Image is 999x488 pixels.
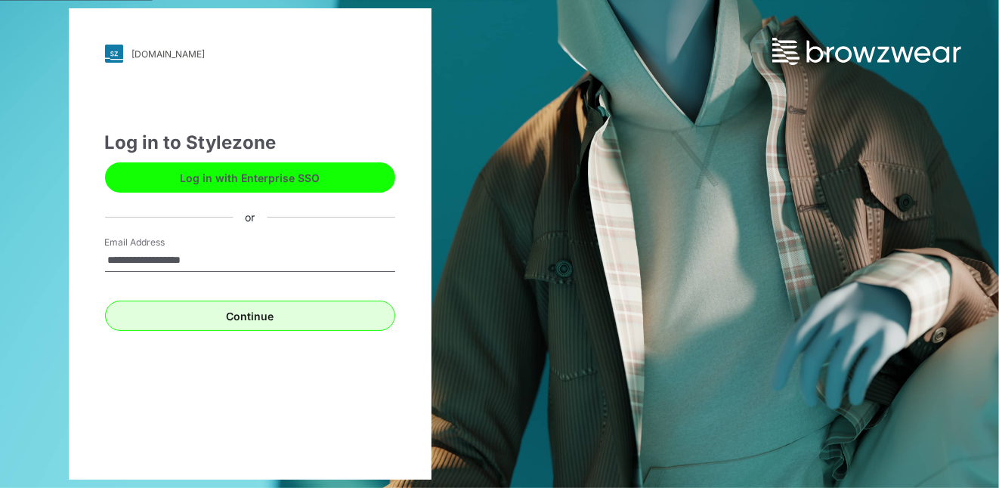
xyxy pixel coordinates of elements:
button: Continue [105,301,395,331]
div: or [233,209,267,225]
img: browzwear-logo.73288ffb.svg [772,38,961,65]
button: Log in with Enterprise SSO [105,162,395,193]
img: svg+xml;base64,PHN2ZyB3aWR0aD0iMjgiIGhlaWdodD0iMjgiIHZpZXdCb3g9IjAgMCAyOCAyOCIgZmlsbD0ibm9uZSIgeG... [105,45,123,63]
a: [DOMAIN_NAME] [105,45,395,63]
div: [DOMAIN_NAME] [132,48,206,60]
label: Email Address [105,236,211,249]
div: Log in to Stylezone [105,129,395,156]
